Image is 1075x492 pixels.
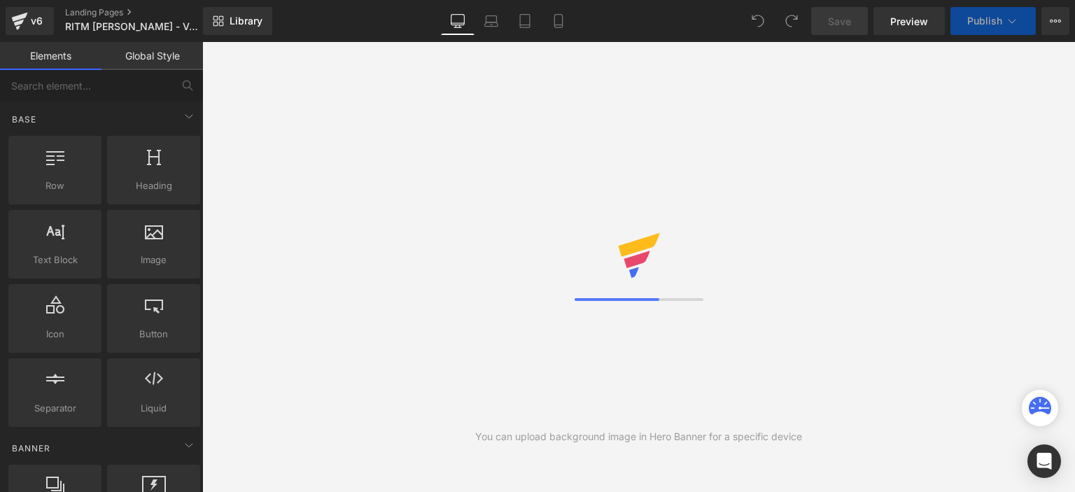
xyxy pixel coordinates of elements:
a: Landing Pages [65,7,226,18]
button: Redo [778,7,806,35]
div: v6 [28,12,45,30]
a: Tablet [508,7,542,35]
span: Preview [890,14,928,29]
a: Desktop [441,7,475,35]
div: Open Intercom Messenger [1027,444,1061,478]
button: Undo [744,7,772,35]
span: Publish [967,15,1002,27]
span: Icon [13,327,97,342]
a: New Library [203,7,272,35]
a: v6 [6,7,54,35]
a: Global Style [101,42,203,70]
a: Laptop [475,7,508,35]
div: You can upload background image in Hero Banner for a specific device [475,429,802,444]
span: Image [111,253,196,267]
a: Mobile [542,7,575,35]
span: Base [10,113,38,126]
span: Button [111,327,196,342]
span: RITM [PERSON_NAME] - Votre [GEOGRAPHIC_DATA] à [GEOGRAPHIC_DATA] [65,21,199,32]
span: Liquid [111,401,196,416]
span: Separator [13,401,97,416]
button: More [1041,7,1069,35]
span: Text Block [13,253,97,267]
span: Row [13,178,97,193]
span: Heading [111,178,196,193]
span: Library [230,15,262,27]
button: Publish [950,7,1036,35]
a: Preview [873,7,945,35]
span: Save [828,14,851,29]
span: Banner [10,442,52,455]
